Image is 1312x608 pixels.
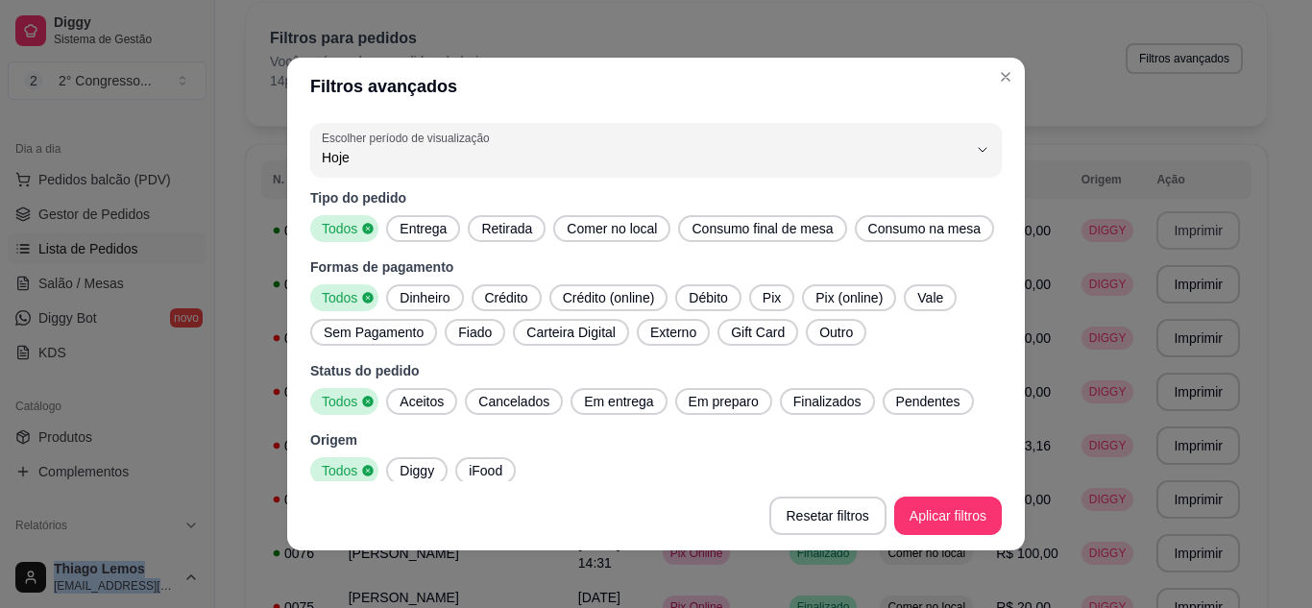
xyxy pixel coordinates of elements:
[681,288,735,307] span: Débito
[392,461,442,480] span: Diggy
[678,215,846,242] button: Consumo final de mesa
[675,388,772,415] button: Em preparo
[576,392,661,411] span: Em entrega
[471,392,557,411] span: Cancelados
[461,461,510,480] span: iFood
[904,284,957,311] button: Vale
[786,392,869,411] span: Finalizados
[812,323,861,342] span: Outro
[755,288,789,307] span: Pix
[310,319,437,346] button: Sem Pagamento
[513,319,629,346] button: Carteira Digital
[310,123,1002,177] button: Escolher período de visualizaçãoHoje
[643,323,704,342] span: Externo
[855,215,995,242] button: Consumo na mesa
[310,430,1002,450] p: Origem
[310,215,378,242] button: Todos
[468,215,546,242] button: Retirada
[749,284,794,311] button: Pix
[386,284,463,311] button: Dinheiro
[314,392,361,411] span: Todos
[553,215,670,242] button: Comer no local
[465,388,563,415] button: Cancelados
[386,457,448,484] button: Diggy
[386,388,457,415] button: Aceitos
[861,219,989,238] span: Consumo na mesa
[450,323,499,342] span: Fiado
[322,130,496,146] label: Escolher período de visualização
[717,319,798,346] button: Gift Card
[314,219,361,238] span: Todos
[780,388,875,415] button: Finalizados
[894,497,1002,535] button: Aplicar filtros
[310,257,1002,277] p: Formas de pagamento
[559,219,665,238] span: Comer no local
[392,288,457,307] span: Dinheiro
[571,388,667,415] button: Em entrega
[808,288,890,307] span: Pix (online)
[392,219,454,238] span: Entrega
[883,388,974,415] button: Pendentes
[386,215,460,242] button: Entrega
[555,288,663,307] span: Crédito (online)
[455,457,516,484] button: iFood
[445,319,505,346] button: Fiado
[310,284,378,311] button: Todos
[472,284,542,311] button: Crédito
[314,288,361,307] span: Todos
[310,457,378,484] button: Todos
[474,219,540,238] span: Retirada
[637,319,710,346] button: Externo
[806,319,866,346] button: Outro
[990,61,1021,92] button: Close
[477,288,536,307] span: Crédito
[549,284,668,311] button: Crédito (online)
[310,188,1002,207] p: Tipo do pedido
[681,392,766,411] span: Em preparo
[888,392,968,411] span: Pendentes
[802,284,896,311] button: Pix (online)
[310,361,1002,380] p: Status do pedido
[684,219,840,238] span: Consumo final de mesa
[310,388,378,415] button: Todos
[723,323,792,342] span: Gift Card
[910,288,951,307] span: Vale
[675,284,741,311] button: Débito
[316,323,431,342] span: Sem Pagamento
[392,392,451,411] span: Aceitos
[314,461,361,480] span: Todos
[769,497,887,535] button: Resetar filtros
[519,323,623,342] span: Carteira Digital
[322,148,967,167] span: Hoje
[287,58,1025,115] header: Filtros avançados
